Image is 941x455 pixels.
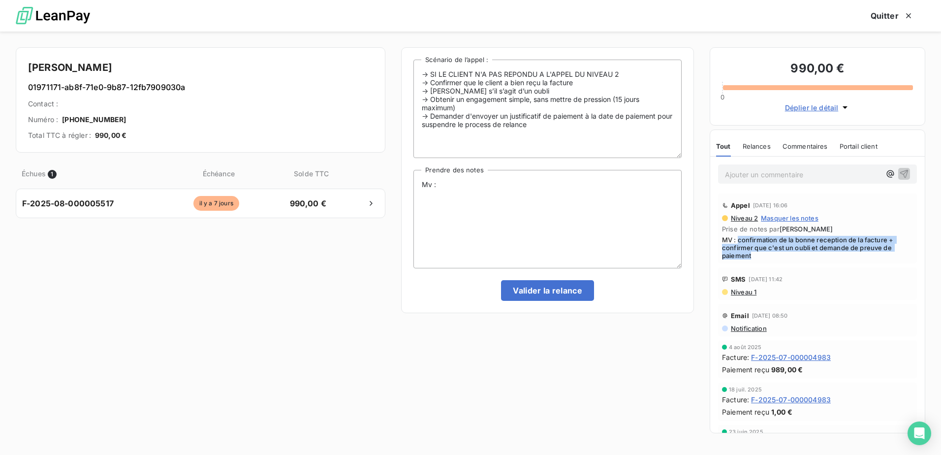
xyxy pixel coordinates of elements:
span: Appel [731,201,750,209]
span: Masquer les notes [761,214,818,222]
span: Notification [730,325,767,332]
span: F-2025-08-000005517 [22,197,114,209]
span: [DATE] 16:06 [753,202,788,208]
span: Facture : [722,352,749,362]
textarea: Mv : [413,170,682,268]
span: SMS [731,275,746,283]
span: 1 [48,170,57,179]
span: Paiement reçu [722,364,769,375]
img: logo LeanPay [16,2,90,30]
button: Quitter [859,5,925,26]
span: Paiement reçu [722,407,769,417]
h3: 990,00 € [722,60,913,79]
span: F-2025-07-000004983 [751,352,831,362]
span: Échues [22,168,46,179]
span: [DATE] 11:42 [749,276,783,282]
span: 989,00 € [771,364,803,375]
span: MV : confirmation de la bonne reception de la facture + confirmer que c'est un oubli et demande d... [722,236,913,260]
button: Valider la relance [501,280,594,301]
span: Prise de notes par [722,225,913,233]
span: Relances [743,142,771,150]
span: 1,00 € [771,407,792,417]
h6: 01971171-ab8f-71e0-9b87-12fb7909030a [28,81,373,93]
span: il y a 7 jours [193,196,239,211]
span: Échéance [154,168,283,179]
span: F-2025-07-000004983 [751,394,831,405]
span: Niveau 2 [730,214,758,222]
span: Total TTC à régler : [28,130,91,140]
h4: [PERSON_NAME] [28,60,373,75]
span: 23 juin 2025 [729,429,763,435]
span: [PHONE_NUMBER] [62,115,126,125]
span: Déplier le détail [785,102,839,113]
span: Commentaires [783,142,828,150]
span: Numéro : [28,115,58,125]
span: 0 [721,93,724,101]
span: Facture : [722,394,749,405]
span: Tout [716,142,731,150]
span: 18 juil. 2025 [729,387,762,392]
span: Solde TTC [285,168,337,179]
span: Email [731,312,749,320]
span: [DATE] 08:50 [752,313,788,319]
button: Déplier le détail [782,102,853,113]
span: [PERSON_NAME] [780,225,833,233]
div: Open Intercom Messenger [908,422,931,445]
textarea: -> SI LE CLIENT N'A PAS REPONDU A L'APPEL DU NIVEAU 2 -> Confirmer que le client a bien reçu la f... [413,60,682,158]
span: Niveau 1 [730,288,756,296]
span: 4 août 2025 [729,344,762,350]
span: Portail client [840,142,878,150]
span: 990,00 € [282,197,334,209]
span: Contact : [28,99,58,109]
span: 990,00 € [95,130,126,140]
